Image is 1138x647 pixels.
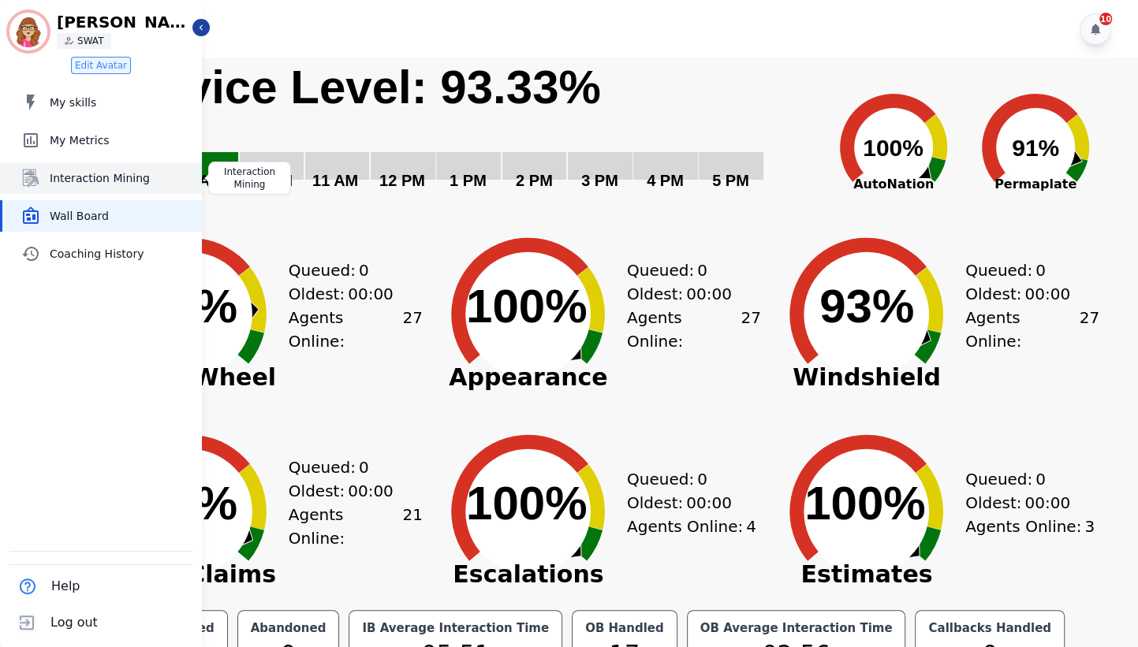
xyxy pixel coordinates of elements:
div: 10 [1099,13,1112,25]
div: Queued: [627,467,745,491]
button: Help [9,568,83,604]
span: 21 [402,503,422,550]
span: 3 [1084,515,1095,538]
div: Abandoned [248,620,330,636]
img: person [65,36,74,46]
span: My skills [50,95,196,110]
span: 4 [746,515,756,538]
a: My Metrics [2,125,202,156]
text: 5 PM [712,172,749,189]
span: My Metrics [50,132,196,148]
a: Wall Board [2,200,202,232]
div: Queued: [289,258,407,282]
span: Permaplate [965,175,1106,194]
div: Queued: [965,467,1084,491]
div: Queued: [289,456,407,479]
span: 27 [741,306,760,353]
text: 100% [863,135,923,161]
span: Estimates [768,567,965,582]
span: 27 [1079,306,1099,353]
text: 100% [466,477,587,530]
span: 00:00 [348,282,394,306]
span: 0 [359,258,369,282]
span: 00:00 [1024,491,1070,515]
div: Oldest: [627,282,745,306]
text: 12 PM [379,172,425,189]
span: AutoNation [823,175,965,194]
text: 93% [819,280,914,333]
div: Agents Online: [965,515,1099,538]
div: Agents Online: [289,503,423,550]
div: Callbacks Handled [925,620,1054,636]
div: Oldest: [627,491,745,515]
div: Oldest: [289,479,407,503]
span: Windshield [768,370,965,385]
text: Service Level: 93.33% [109,61,601,113]
text: 1 PM [450,172,487,189]
div: OB Average Interaction Time [697,620,896,636]
text: 3 PM [581,172,618,189]
button: Edit Avatar [71,57,131,74]
button: Log out [9,604,101,641]
span: 0 [1035,467,1046,491]
span: 27 [402,306,422,353]
span: 00:00 [686,491,732,515]
div: Agents Online: [627,306,761,353]
span: 0 [697,467,707,491]
span: Log out [50,613,98,632]
span: Help [51,577,80,596]
text: 4 PM [647,172,684,189]
div: Queued: [627,258,745,282]
span: Wall Board [50,208,196,224]
a: My skills [2,87,202,118]
p: SWAT [77,35,103,47]
span: Escalations [430,567,627,582]
span: 00:00 [348,479,394,503]
p: [PERSON_NAME] [57,14,191,30]
text: 2 PM [516,172,553,189]
div: OB Handled [582,620,667,636]
div: Queued: [965,258,1084,282]
span: 0 [1035,258,1046,282]
span: 00:00 [686,282,732,306]
span: 0 [697,258,707,282]
div: Oldest: [965,491,1084,515]
span: Interaction Mining [50,170,196,186]
span: Coaching History [50,246,196,262]
span: Appearance [430,370,627,385]
div: Agents Online: [965,306,1099,353]
div: Oldest: [289,282,407,306]
a: Interaction Mining [2,162,202,194]
span: 0 [359,456,369,479]
svg: Service Level: 0% [107,58,819,212]
text: 9 AM [186,172,223,189]
text: 91% [1012,135,1059,161]
text: 100% [466,280,587,333]
div: Agents Online: [627,515,761,538]
text: 11 AM [312,172,358,189]
a: Coaching History [2,238,202,270]
text: 100% [804,477,925,530]
div: Oldest: [965,282,1084,306]
span: 00:00 [1024,282,1070,306]
img: Bordered avatar [9,13,47,50]
div: IB Average Interaction Time [359,620,552,636]
div: Agents Online: [289,306,423,353]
